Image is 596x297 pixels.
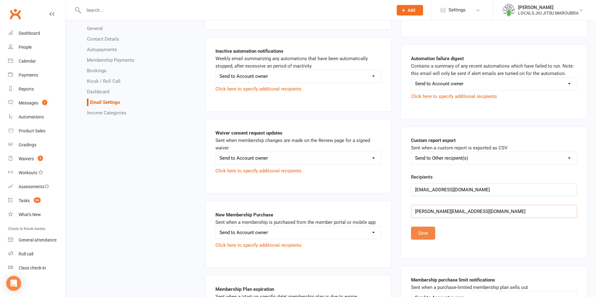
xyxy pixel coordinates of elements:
[8,166,65,180] a: Workouts
[19,156,34,161] div: Waivers
[38,156,43,161] span: 5
[215,211,382,258] div: Sent when a membership is purchased from the member portal or mobile app
[8,82,65,96] a: Reports
[215,47,382,101] div: Weekly email summarizing any automations that have been automatically stopped, after excessive an...
[411,277,495,283] b: Membership purchase limit notifications
[215,85,301,93] button: Click here to specify additional recipients
[19,251,33,256] div: Roll call
[397,5,423,16] button: Add
[411,138,456,143] b: Custom report export
[19,100,38,105] div: Messages
[19,212,41,217] div: What's New
[8,40,65,54] a: People
[87,26,103,31] a: General
[90,100,120,105] a: Email Settings
[8,68,65,82] a: Payments
[87,89,109,95] a: Dashboard
[8,233,65,247] a: General attendance kiosk mode
[82,6,389,15] input: Search...
[411,55,577,109] div: Contains a summary of any recent automations which have failed to run. Note: this email will only...
[19,86,34,91] div: Reports
[215,212,273,218] b: New Membership Purchase
[7,6,23,22] a: Clubworx
[8,247,65,261] a: Roll call
[215,242,301,249] button: Click here to specify additional recipients
[8,54,65,68] a: Calendar
[19,73,38,78] div: Payments
[42,100,47,105] span: 1
[8,110,65,124] a: Automations
[8,180,65,194] a: Assessments
[19,45,32,50] div: People
[8,152,65,166] a: Waivers 5
[19,142,36,147] div: Gradings
[411,56,464,61] b: Automation failure digest
[411,205,577,218] input: #2 Email
[411,173,433,181] label: Recipients
[87,36,119,42] a: Contact Details
[8,96,65,110] a: Messages 1
[8,194,65,208] a: Tasks 66
[215,167,301,175] button: Click here to specify additional recipients
[87,110,126,116] a: Income Categories
[87,68,106,73] a: Bookings
[34,197,41,203] span: 66
[8,261,65,275] a: Class kiosk mode
[8,138,65,152] a: Gradings
[408,8,415,13] span: Add
[503,4,515,16] img: thumb_image1694219015.png
[518,5,579,10] div: [PERSON_NAME]
[215,129,382,183] div: Sent when membership changes are made on the Review page for a signed waiver
[411,137,577,248] div: Sent when a custom report is exported as CSV
[8,208,65,222] a: What's New
[215,286,274,292] b: Membership Plan expiration
[8,26,65,40] a: Dashboard
[19,265,46,270] div: Class check-in
[411,93,497,100] button: Click here to specify additional recipients
[87,57,134,63] a: Membership Payments
[518,10,579,16] div: LOCALS JIU JITSU MAROUBRA
[19,128,45,133] div: Product Sales
[19,114,44,119] div: Automations
[6,276,21,291] div: Open Intercom Messenger
[215,130,282,136] b: Waiver consent request updates
[411,183,577,196] input: #1 Email
[19,198,30,203] div: Tasks
[411,227,435,240] button: Save
[19,170,37,175] div: Workouts
[8,124,65,138] a: Product Sales
[215,48,283,54] b: Inactive automation notifications
[19,59,36,64] div: Calendar
[19,184,49,189] div: Assessments
[87,78,120,84] a: Kiosk / Roll Call
[19,237,56,242] div: General attendance
[449,3,466,17] span: Settings
[19,31,40,36] div: Dashboard
[87,47,117,52] a: Autopayments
